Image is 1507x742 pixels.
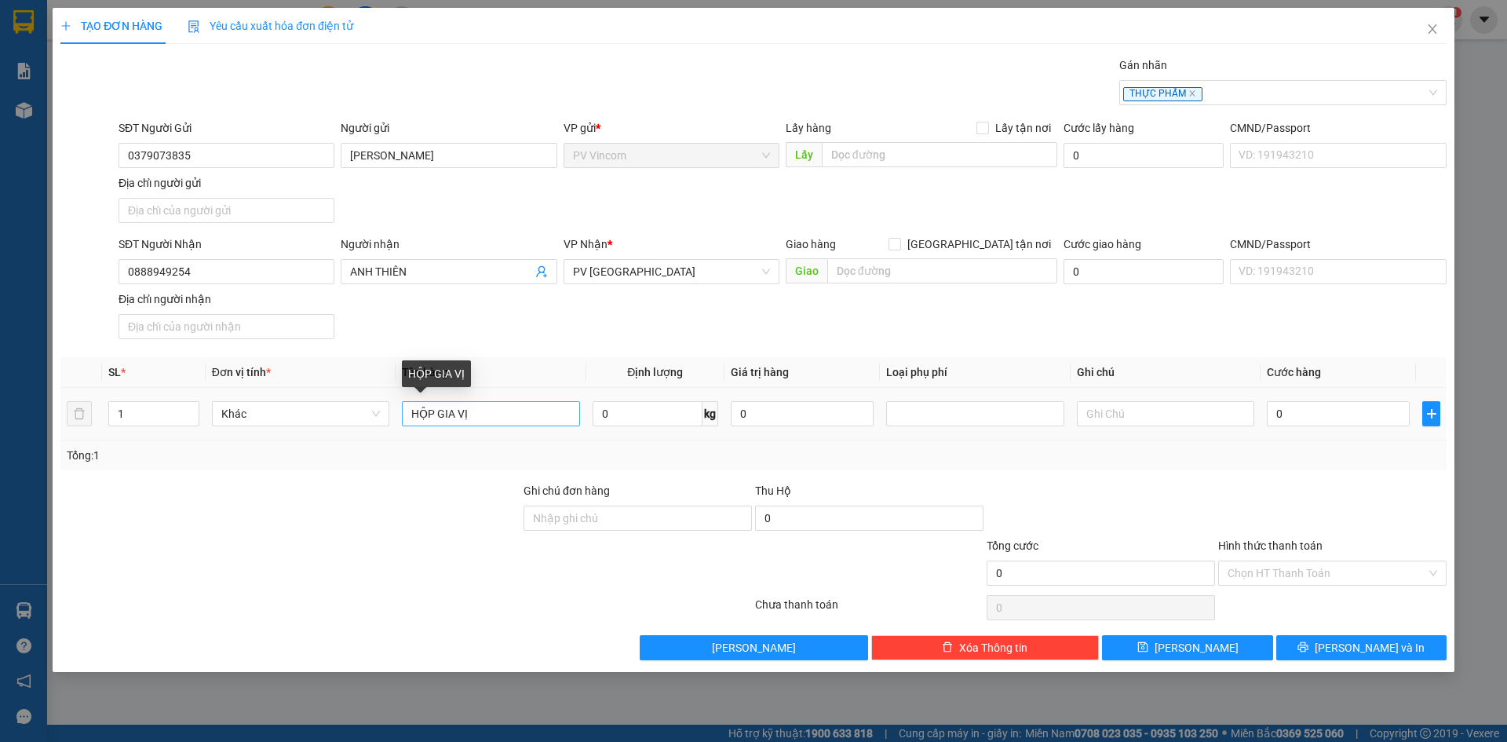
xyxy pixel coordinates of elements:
[564,238,608,250] span: VP Nhận
[1064,143,1224,168] input: Cước lấy hàng
[535,265,548,278] span: user-add
[119,291,334,308] div: Địa chỉ người nhận
[119,174,334,192] div: Địa chỉ người gửi
[755,484,791,497] span: Thu Hộ
[60,20,71,31] span: plus
[188,20,353,32] span: Yêu cầu xuất hóa đơn điện tử
[1155,639,1239,656] span: [PERSON_NAME]
[1102,635,1272,660] button: save[PERSON_NAME]
[119,236,334,253] div: SĐT Người Nhận
[119,198,334,223] input: Địa chỉ của người gửi
[871,635,1100,660] button: deleteXóa Thông tin
[1297,641,1308,654] span: printer
[989,119,1057,137] span: Lấy tận nơi
[67,447,582,464] div: Tổng: 1
[880,357,1070,388] th: Loại phụ phí
[1315,639,1425,656] span: [PERSON_NAME] và In
[1064,238,1141,250] label: Cước giao hàng
[119,314,334,339] input: Địa chỉ của người nhận
[959,639,1027,656] span: Xóa Thông tin
[524,484,610,497] label: Ghi chú đơn hàng
[402,401,579,426] input: VD: Bàn, Ghế
[573,144,770,167] span: PV Vincom
[1071,357,1261,388] th: Ghi chú
[786,122,831,134] span: Lấy hàng
[108,366,121,378] span: SL
[402,360,471,387] div: HỘP GIA VỊ
[341,119,556,137] div: Người gửi
[1423,408,1439,420] span: plus
[822,142,1057,167] input: Dọc đường
[573,260,770,283] span: PV Hòa Thành
[1119,59,1167,71] label: Gán nhãn
[1426,23,1439,35] span: close
[564,119,779,137] div: VP gửi
[1123,87,1202,101] span: THỰC PHẨM
[1267,366,1321,378] span: Cước hàng
[524,506,752,531] input: Ghi chú đơn hàng
[1064,122,1134,134] label: Cước lấy hàng
[786,258,827,283] span: Giao
[942,641,953,654] span: delete
[712,639,796,656] span: [PERSON_NAME]
[188,20,200,33] img: icon
[702,401,718,426] span: kg
[786,238,836,250] span: Giao hàng
[640,635,868,660] button: [PERSON_NAME]
[221,402,380,426] span: Khác
[1077,401,1254,426] input: Ghi Chú
[1137,641,1148,654] span: save
[1276,635,1447,660] button: printer[PERSON_NAME] và In
[119,119,334,137] div: SĐT Người Gửi
[731,401,874,426] input: 0
[627,366,683,378] span: Định lượng
[1230,119,1446,137] div: CMND/Passport
[212,366,271,378] span: Đơn vị tính
[987,539,1038,552] span: Tổng cước
[67,401,92,426] button: delete
[341,236,556,253] div: Người nhận
[60,20,162,32] span: TẠO ĐƠN HÀNG
[827,258,1057,283] input: Dọc đường
[1188,90,1196,97] span: close
[1422,401,1439,426] button: plus
[1064,259,1224,284] input: Cước giao hàng
[731,366,789,378] span: Giá trị hàng
[786,142,822,167] span: Lấy
[1410,8,1454,52] button: Close
[1218,539,1323,552] label: Hình thức thanh toán
[901,236,1057,253] span: [GEOGRAPHIC_DATA] tận nơi
[1230,236,1446,253] div: CMND/Passport
[753,596,985,623] div: Chưa thanh toán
